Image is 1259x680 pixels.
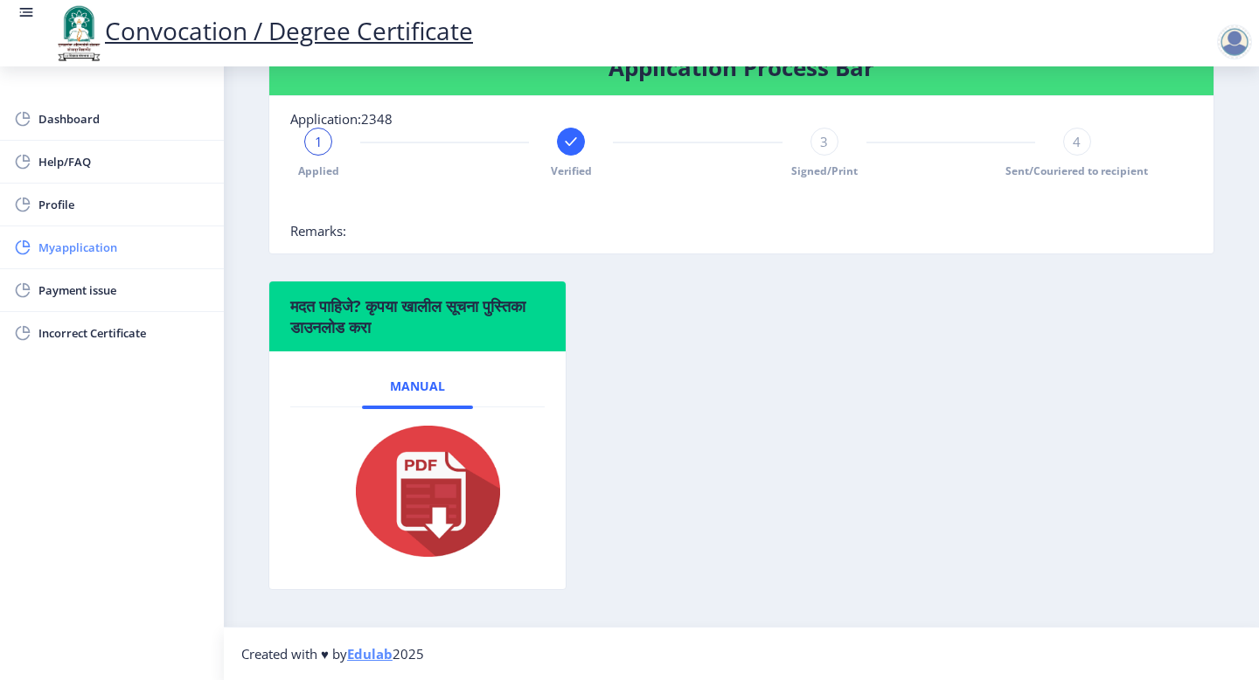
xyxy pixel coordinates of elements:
span: 1 [315,133,323,150]
span: Verified [551,163,592,178]
img: logo [52,3,105,63]
h6: मदत पाहिजे? कृपया खालील सूचना पुस्तिका डाउनलोड करा [290,295,545,337]
span: Created with ♥ by 2025 [241,645,424,663]
span: Sent/Couriered to recipient [1005,163,1148,178]
span: Manual [390,379,445,393]
a: Edulab [347,645,393,663]
span: Help/FAQ [38,151,210,172]
span: Incorrect Certificate [38,323,210,343]
span: Payment issue [38,280,210,301]
span: Profile [38,194,210,215]
span: 4 [1073,133,1081,150]
a: Manual [362,365,473,407]
span: Remarks: [290,222,346,239]
span: Signed/Print [791,163,858,178]
span: 3 [820,133,828,150]
span: Application:2348 [290,110,393,128]
a: Convocation / Degree Certificate [52,14,473,47]
span: Dashboard [38,108,210,129]
h4: Application Process Bar [290,53,1193,81]
span: Applied [298,163,339,178]
img: pdf.png [330,421,504,561]
span: Myapplication [38,237,210,258]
